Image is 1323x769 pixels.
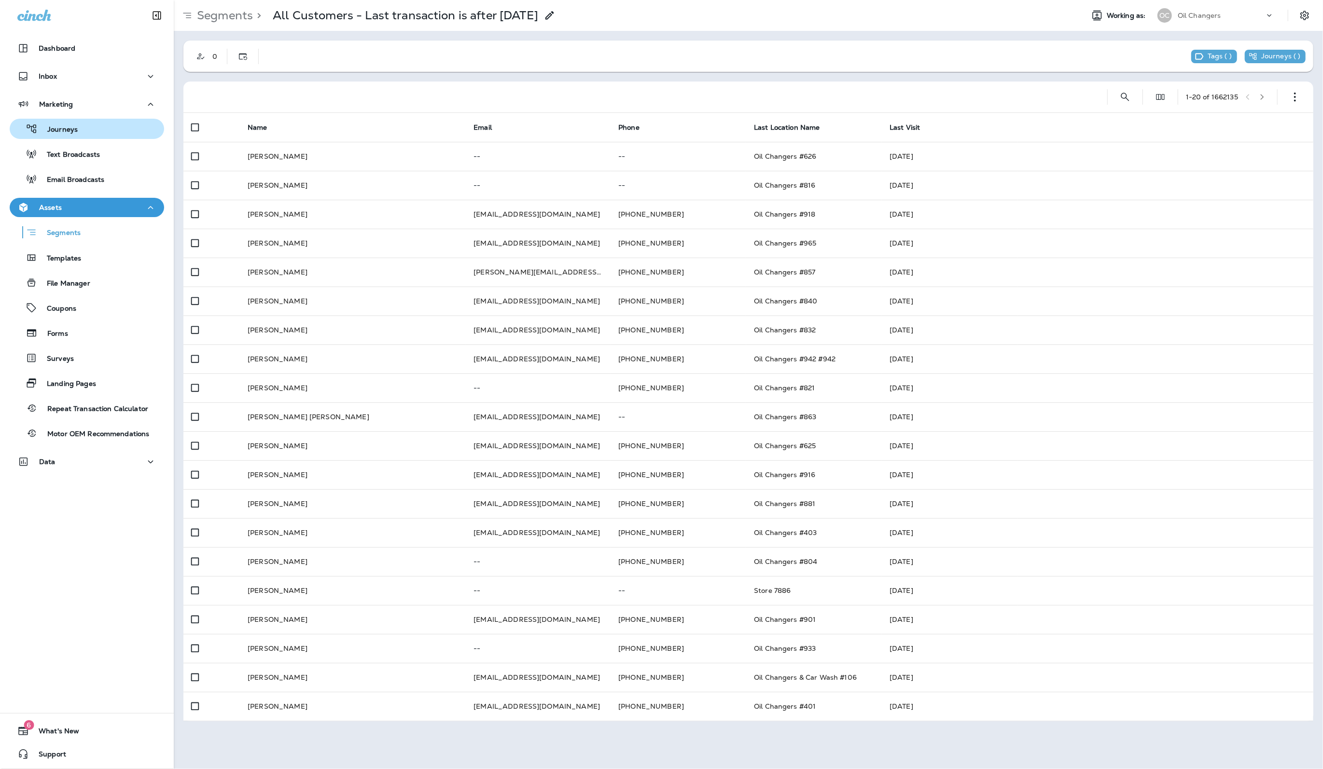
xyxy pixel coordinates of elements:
td: [PHONE_NUMBER] [611,316,746,344]
p: Text Broadcasts [37,151,100,160]
p: Templates [37,254,81,263]
span: Phone [618,123,640,132]
p: Repeat Transaction Calculator [38,405,148,414]
button: Email Broadcasts [10,169,164,189]
button: Forms [10,323,164,343]
p: Landing Pages [37,380,96,389]
td: Oil Changers #863 [746,402,882,431]
button: Support [10,744,164,764]
td: [EMAIL_ADDRESS][DOMAIN_NAME] [466,460,611,489]
td: [DATE] [882,692,1313,721]
td: [DATE] [882,344,1313,373]
td: [DATE] [882,229,1313,258]
td: [DATE] [882,634,1313,663]
td: Oil Changers #403 [746,518,882,547]
td: [PERSON_NAME] [240,287,466,316]
td: [EMAIL_ADDRESS][DOMAIN_NAME] [466,402,611,431]
td: [EMAIL_ADDRESS][DOMAIN_NAME] [466,489,611,518]
p: -- [473,558,603,565]
p: -- [473,384,603,392]
p: -- [618,181,738,189]
span: Name [248,123,267,132]
td: [PHONE_NUMBER] [611,489,746,518]
td: [PERSON_NAME] [240,373,466,402]
td: Oil Changers #933 [746,634,882,663]
td: [PERSON_NAME] [240,200,466,229]
td: Oil Changers #816 [746,171,882,200]
p: Data [39,458,56,466]
td: [DATE] [882,171,1313,200]
div: All Customers - Last transaction is after 18 months ago [273,8,538,23]
td: [DATE] [882,287,1313,316]
span: Last Visit [890,123,920,132]
p: -- [473,645,603,652]
button: Journeys [10,119,164,139]
td: [PHONE_NUMBER] [611,431,746,460]
button: Data [10,452,164,471]
button: Segments [10,222,164,243]
td: [PHONE_NUMBER] [611,460,746,489]
button: Settings [1296,7,1313,24]
button: Customer Only [191,47,210,66]
p: Email Broadcasts [37,176,104,185]
td: [DATE] [882,547,1313,576]
td: [PERSON_NAME] [240,258,466,287]
button: Edit Fields [1151,87,1170,107]
td: [PERSON_NAME] [240,547,466,576]
td: [PERSON_NAME] [240,518,466,547]
td: [DATE] [882,576,1313,605]
td: [PERSON_NAME][EMAIL_ADDRESS][DOMAIN_NAME] [466,258,611,287]
td: [DATE] [882,663,1313,692]
td: [PHONE_NUMBER] [611,229,746,258]
td: [PERSON_NAME] [240,142,466,171]
td: [PERSON_NAME] [240,605,466,634]
td: [PERSON_NAME] [240,576,466,605]
button: Coupons [10,298,164,318]
td: Oil Changers #942 #942 [746,344,882,373]
td: [PERSON_NAME] [240,460,466,489]
td: [DATE] [882,258,1313,287]
td: Oil Changers #881 [746,489,882,518]
td: [DATE] [882,402,1313,431]
p: Dashboard [39,44,75,52]
td: [EMAIL_ADDRESS][DOMAIN_NAME] [466,200,611,229]
p: Surveys [37,355,74,364]
button: Surveys [10,348,164,368]
td: [DATE] [882,200,1313,229]
td: [DATE] [882,460,1313,489]
td: Oil Changers #916 [746,460,882,489]
p: Motor OEM Recommendations [38,430,150,439]
td: [PHONE_NUMBER] [611,258,746,287]
td: [PERSON_NAME] [240,431,466,460]
td: Oil Changers #901 [746,605,882,634]
td: Oil Changers & Car Wash #106 [746,663,882,692]
div: 0 [210,53,227,60]
button: Dashboard [10,39,164,58]
td: [PERSON_NAME] [240,692,466,721]
button: Dynamic [233,47,252,66]
td: Oil Changers #965 [746,229,882,258]
td: [EMAIL_ADDRESS][DOMAIN_NAME] [466,229,611,258]
p: -- [473,181,603,189]
td: [EMAIL_ADDRESS][DOMAIN_NAME] [466,663,611,692]
td: [DATE] [882,142,1313,171]
button: Motor OEM Recommendations [10,423,164,443]
td: Oil Changers #626 [746,142,882,171]
td: Oil Changers #804 [746,547,882,576]
td: [PHONE_NUMBER] [611,634,746,663]
button: File Manager [10,273,164,293]
td: [PERSON_NAME] [240,171,466,200]
td: [PERSON_NAME] [240,344,466,373]
p: Coupons [37,304,76,314]
div: This segment is not used in any journeys [1245,50,1306,63]
td: [DATE] [882,431,1313,460]
button: Marketing [10,95,164,114]
p: Inbox [39,72,57,80]
p: Segments [193,8,253,23]
td: [PHONE_NUMBER] [611,518,746,547]
td: Oil Changers #401 [746,692,882,721]
button: Assets [10,198,164,217]
td: [PHONE_NUMBER] [611,344,746,373]
span: 6 [24,720,34,730]
button: Templates [10,247,164,268]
